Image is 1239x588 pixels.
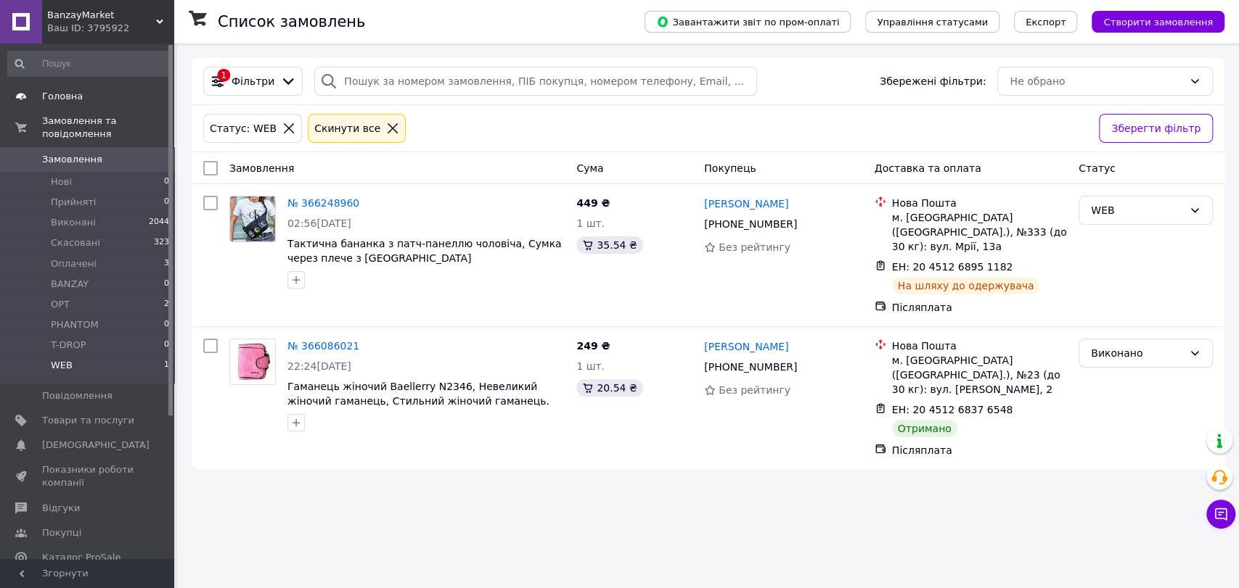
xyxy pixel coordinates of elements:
span: 3 [164,257,169,270]
span: Головна [42,90,83,103]
span: Замовлення [229,162,294,174]
span: 0 [164,318,169,331]
a: Гаманець жіночий Baellerry N2346, Невеликий жіночий гаманець, Стильний жіночий гаманець. Колір: м... [287,381,549,421]
span: Повідомлення [42,389,113,402]
h1: Список замовлень [218,13,365,30]
input: Пошук [7,51,171,77]
div: На шляху до одержувача [892,277,1040,294]
div: Ваш ID: 3795922 [47,22,174,35]
span: 0 [164,339,169,352]
div: Виконано [1091,345,1183,361]
span: Без рейтингу [719,241,790,253]
div: 35.54 ₴ [576,236,642,254]
div: Отримано [892,420,957,437]
span: Товари та послуги [42,414,134,427]
span: Нові [51,175,72,189]
a: Створити замовлення [1077,15,1224,27]
span: 249 ₴ [576,340,610,352]
span: ЕН: 20 4512 6895 1182 [892,261,1013,273]
span: Завантажити звіт по пром-оплаті [656,15,839,28]
a: [PERSON_NAME] [704,196,788,211]
span: Без рейтингу [719,384,790,396]
span: 1 шт. [576,360,605,372]
div: м. [GEOGRAPHIC_DATA] ([GEOGRAPHIC_DATA].), №333 (до 30 кг): вул. Мрії, 13а [892,210,1067,254]
div: Не обрано [1010,73,1183,89]
span: Зберегти фільтр [1111,120,1201,136]
span: 0 [164,196,169,209]
button: Експорт [1014,11,1078,33]
span: Замовлення та повідомлення [42,115,174,141]
span: Cума [576,162,603,174]
span: Відгуки [42,502,80,515]
span: 2 [164,298,169,311]
span: PHANTOM [51,318,99,331]
span: 1 шт. [576,218,605,229]
span: 0 [164,175,169,189]
a: Фото товару [229,196,276,242]
span: Каталог ProSale [42,551,120,564]
span: [PHONE_NUMBER] [704,218,797,230]
a: № 366086021 [287,340,359,352]
span: Прийняті [51,196,96,209]
div: WEB [1091,202,1183,218]
span: Фільтри [232,74,274,88]
span: [DEMOGRAPHIC_DATA] [42,439,150,452]
span: Скасовані [51,236,100,249]
span: WEB [51,359,73,372]
a: [PERSON_NAME] [704,339,788,354]
span: BanzayMarket [47,9,156,22]
span: T-DROP [51,339,86,352]
a: Фото товару [229,339,276,385]
span: Збережені фільтри: [880,74,986,88]
div: Нова Пошта [892,196,1067,210]
span: 1 [164,359,169,372]
span: Покупці [42,526,81,539]
a: Тактична бананка з патч-панеллю чоловіча, Сумка через плече з [GEOGRAPHIC_DATA] [287,238,562,264]
span: Оплачені [51,257,97,270]
div: м. [GEOGRAPHIC_DATA] ([GEOGRAPHIC_DATA].), №23 (до 30 кг): вул. [PERSON_NAME], 2 [892,353,1067,397]
span: 02:56[DATE] [287,218,351,229]
div: Статус: WEB [207,120,279,136]
button: Чат з покупцем [1206,500,1235,529]
div: Післяплата [892,443,1067,457]
button: Управління статусами [865,11,999,33]
span: Виконані [51,216,96,229]
div: 20.54 ₴ [576,379,642,397]
button: Створити замовлення [1092,11,1224,33]
span: 2044 [149,216,169,229]
span: [PHONE_NUMBER] [704,361,797,373]
input: Пошук за номером замовлення, ПІБ покупця, номером телефону, Email, номером накладної [314,67,756,96]
button: Завантажити звіт по пром-оплаті [645,11,851,33]
span: Покупець [704,162,756,174]
span: OPT [51,298,70,311]
span: Статус [1079,162,1116,174]
span: 323 [154,236,169,249]
span: 449 ₴ [576,197,610,209]
span: ЕН: 20 4512 6837 6548 [892,404,1013,415]
img: Фото товару [230,196,275,241]
div: Cкинути все [311,120,383,136]
span: Управління статусами [877,17,988,28]
span: Показники роботи компанії [42,463,134,489]
button: Зберегти фільтр [1099,114,1213,143]
a: № 366248960 [287,197,359,209]
span: BANZAY [51,278,89,291]
span: Створити замовлення [1103,17,1213,28]
span: 22:24[DATE] [287,360,351,372]
span: Доставка та оплата [875,162,981,174]
div: Післяплата [892,300,1067,315]
div: Нова Пошта [892,339,1067,353]
span: Експорт [1026,17,1066,28]
span: 0 [164,278,169,291]
span: Замовлення [42,153,102,166]
img: Фото товару [230,339,275,384]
